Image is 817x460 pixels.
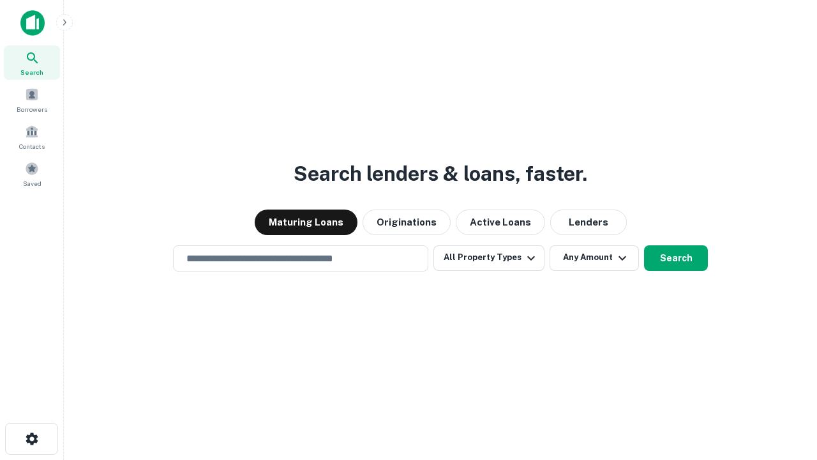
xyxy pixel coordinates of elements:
[4,45,60,80] a: Search
[4,82,60,117] a: Borrowers
[4,119,60,154] a: Contacts
[644,245,708,271] button: Search
[20,67,43,77] span: Search
[363,210,451,235] button: Originations
[433,245,544,271] button: All Property Types
[4,157,60,191] a: Saved
[19,141,45,151] span: Contacts
[550,210,627,235] button: Lenders
[20,10,45,36] img: capitalize-icon.png
[753,358,817,419] iframe: Chat Widget
[23,178,41,188] span: Saved
[255,210,357,235] button: Maturing Loans
[456,210,545,235] button: Active Loans
[17,104,47,114] span: Borrowers
[550,245,639,271] button: Any Amount
[294,158,587,189] h3: Search lenders & loans, faster.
